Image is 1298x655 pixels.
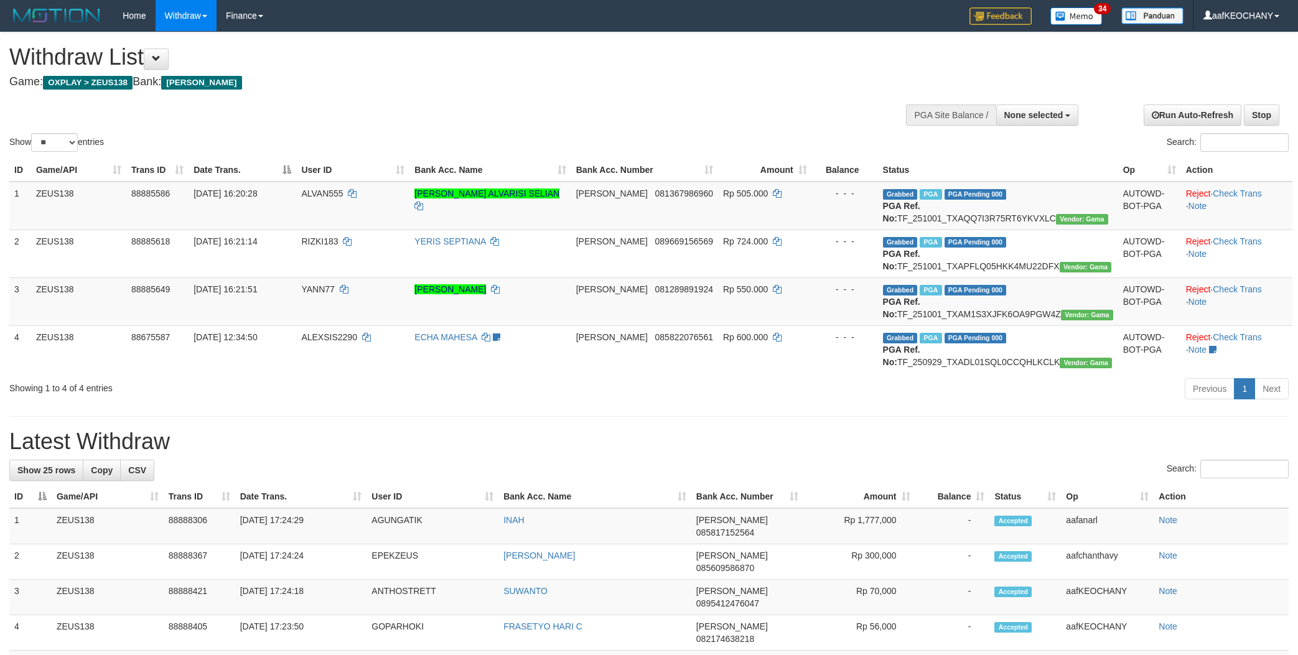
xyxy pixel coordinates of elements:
[691,485,803,508] th: Bank Acc. Number: activate to sort column ascending
[883,285,918,295] span: Grabbed
[9,230,31,277] td: 2
[9,6,104,25] img: MOTION_logo.png
[817,235,873,248] div: - - -
[1159,586,1177,596] a: Note
[9,45,853,70] h1: Withdraw List
[1244,105,1279,126] a: Stop
[1159,550,1177,560] a: Note
[1186,236,1211,246] a: Reject
[235,485,367,508] th: Date Trans.: activate to sort column ascending
[414,188,559,198] a: [PERSON_NAME] ALVARISI SELIAN
[1056,214,1108,225] span: Vendor URL: https://trx31.1velocity.biz
[235,580,367,615] td: [DATE] 17:24:18
[996,105,1079,126] button: None selected
[1200,133,1289,152] input: Search:
[915,580,990,615] td: -
[655,188,713,198] span: Copy 081367986960 to clipboard
[9,377,531,394] div: Showing 1 to 4 of 4 entries
[194,332,257,342] span: [DATE] 12:34:50
[994,587,1032,597] span: Accepted
[296,159,409,182] th: User ID: activate to sort column ascending
[194,284,257,294] span: [DATE] 16:21:51
[883,189,918,200] span: Grabbed
[878,230,1118,277] td: TF_251001_TXAPFLQ05HKK4MU22DFX
[189,159,296,182] th: Date Trans.: activate to sort column descending
[1061,615,1154,651] td: aafKEOCHANY
[994,551,1032,562] span: Accepted
[414,236,485,246] a: YERIS SEPTIANA
[915,544,990,580] td: -
[52,485,164,508] th: Game/API: activate to sort column ascending
[9,182,31,230] td: 1
[1181,325,1292,373] td: · ·
[920,237,941,248] span: Marked by aafanarl
[945,237,1007,248] span: PGA Pending
[883,201,920,223] b: PGA Ref. No:
[945,333,1007,343] span: PGA Pending
[803,615,915,651] td: Rp 56,000
[817,187,873,200] div: - - -
[1144,105,1241,126] a: Run Auto-Refresh
[31,230,126,277] td: ZEUS138
[503,550,575,560] a: [PERSON_NAME]
[803,544,915,580] td: Rp 300,000
[52,615,164,651] td: ZEUS138
[920,189,941,200] span: Marked by aafanarl
[1159,621,1177,631] a: Note
[723,332,768,342] span: Rp 600.000
[1118,182,1181,230] td: AUTOWD-BOT-PGA
[43,76,133,90] span: OXPLAY > ZEUS138
[1167,133,1289,152] label: Search:
[723,236,768,246] span: Rp 724.000
[1181,182,1292,230] td: · ·
[9,429,1289,454] h1: Latest Withdraw
[883,345,920,367] b: PGA Ref. No:
[1188,249,1207,259] a: Note
[17,465,75,475] span: Show 25 rows
[696,563,754,573] span: Copy 085609586870 to clipboard
[576,332,648,342] span: [PERSON_NAME]
[723,284,768,294] span: Rp 550.000
[120,460,154,481] a: CSV
[91,465,113,475] span: Copy
[1061,580,1154,615] td: aafKEOCHANY
[52,580,164,615] td: ZEUS138
[696,621,768,631] span: [PERSON_NAME]
[969,7,1032,25] img: Feedback.jpg
[9,325,31,373] td: 4
[31,325,126,373] td: ZEUS138
[301,332,357,342] span: ALEXSIS2290
[414,284,486,294] a: [PERSON_NAME]
[126,159,189,182] th: Trans ID: activate to sort column ascending
[9,508,52,544] td: 1
[1186,284,1211,294] a: Reject
[164,544,235,580] td: 88888367
[655,332,713,342] span: Copy 085822076561 to clipboard
[1118,230,1181,277] td: AUTOWD-BOT-PGA
[194,236,257,246] span: [DATE] 16:21:14
[131,188,170,198] span: 88885586
[920,285,941,295] span: Marked by aafanarl
[576,236,648,246] span: [PERSON_NAME]
[367,615,498,651] td: GOPARHOKI
[1121,7,1184,24] img: panduan.png
[1060,358,1112,368] span: Vendor URL: https://trx31.1velocity.biz
[164,485,235,508] th: Trans ID: activate to sort column ascending
[915,615,990,651] td: -
[1188,201,1207,211] a: Note
[128,465,146,475] span: CSV
[878,277,1118,325] td: TF_251001_TXAM1S3XJFK6OA9PGW4Z
[1186,332,1211,342] a: Reject
[803,580,915,615] td: Rp 70,000
[576,188,648,198] span: [PERSON_NAME]
[9,460,83,481] a: Show 25 rows
[989,485,1061,508] th: Status: activate to sort column ascending
[1061,544,1154,580] td: aafchanthavy
[883,249,920,271] b: PGA Ref. No:
[1181,159,1292,182] th: Action
[503,621,582,631] a: FRASETYO HARI C
[1094,3,1111,14] span: 34
[920,333,941,343] span: Marked by aafpengsreynich
[52,544,164,580] td: ZEUS138
[9,159,31,182] th: ID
